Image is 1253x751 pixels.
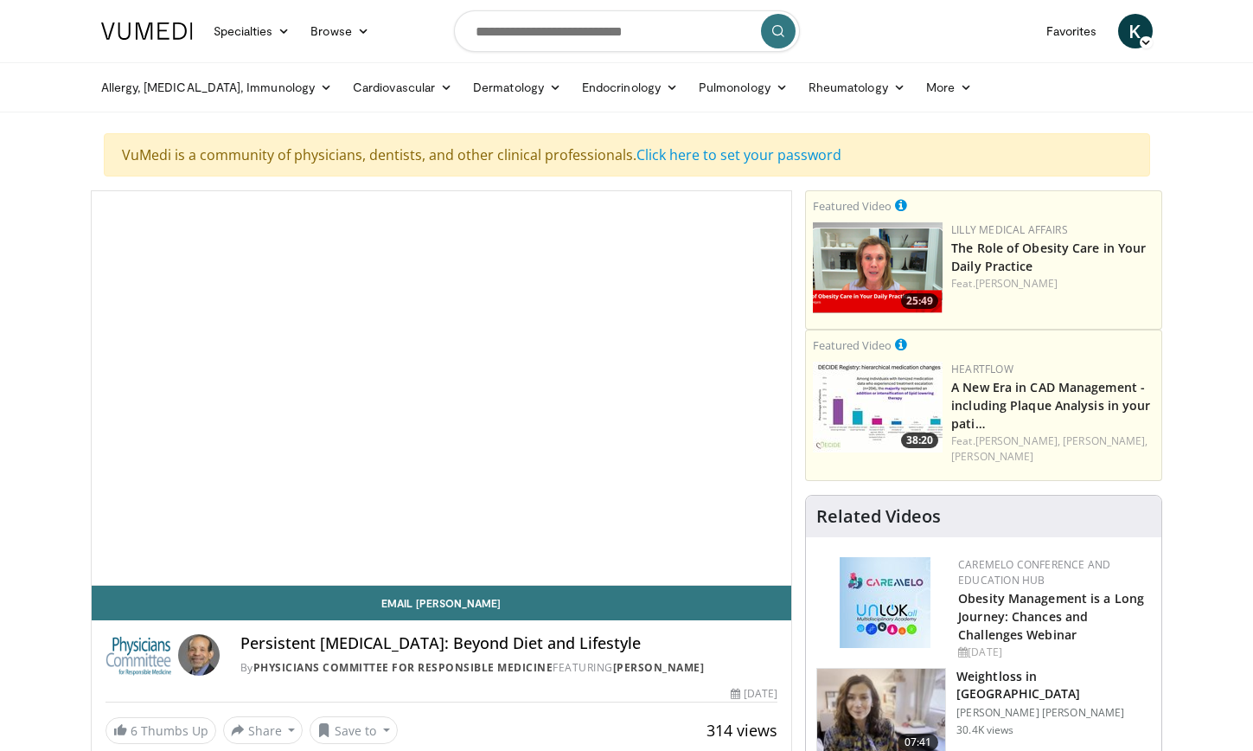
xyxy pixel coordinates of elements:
[951,433,1154,465] div: Feat.
[572,70,688,105] a: Endocrinology
[454,10,800,52] input: Search topics, interventions
[688,70,798,105] a: Pulmonology
[706,720,777,741] span: 314 views
[956,668,1151,703] h3: Weightloss in [GEOGRAPHIC_DATA]
[956,706,1151,720] p: [PERSON_NAME] [PERSON_NAME]
[92,586,792,620] a: Email [PERSON_NAME]
[975,276,1058,291] a: [PERSON_NAME]
[813,362,943,453] img: 738d0e2d-290f-4d89-8861-908fb8b721dc.150x105_q85_crop-smart_upscale.jpg
[840,557,930,648] img: 45df64a9-a6de-482c-8a90-ada250f7980c.png.150x105_q85_autocrop_double_scale_upscale_version-0.2.jpg
[240,660,777,676] div: By FEATURING
[91,70,343,105] a: Allergy, [MEDICAL_DATA], Immunology
[131,722,137,739] span: 6
[463,70,572,105] a: Dermatology
[901,293,938,309] span: 25:49
[178,634,220,676] img: Avatar
[951,276,1154,292] div: Feat.
[310,716,398,744] button: Save to
[813,337,892,353] small: Featured Video
[958,557,1110,587] a: CaReMeLO Conference and Education Hub
[951,240,1146,274] a: The Role of Obesity Care in Your Daily Practice
[813,222,943,313] a: 25:49
[636,145,841,164] a: Click here to set your password
[1118,14,1153,48] a: K
[613,660,705,675] a: [PERSON_NAME]
[951,362,1013,376] a: Heartflow
[105,717,216,744] a: 6 Thumbs Up
[951,449,1033,464] a: [PERSON_NAME]
[813,362,943,453] a: 38:20
[958,590,1144,643] a: Obesity Management is a Long Journey: Chances and Challenges Webinar
[223,716,304,744] button: Share
[813,198,892,214] small: Featured Video
[813,222,943,313] img: e1208b6b-349f-4914-9dd7-f97803bdbf1d.png.150x105_q85_crop-smart_upscale.png
[342,70,463,105] a: Cardiovascular
[975,433,1060,448] a: [PERSON_NAME],
[956,723,1013,737] p: 30.4K views
[300,14,380,48] a: Browse
[105,634,171,676] img: Physicians Committee for Responsible Medicine
[203,14,301,48] a: Specialties
[1063,433,1148,448] a: [PERSON_NAME],
[798,70,916,105] a: Rheumatology
[101,22,193,40] img: VuMedi Logo
[240,634,777,653] h4: Persistent [MEDICAL_DATA]: Beyond Diet and Lifestyle
[104,133,1150,177] div: VuMedi is a community of physicians, dentists, and other clinical professionals.
[951,222,1068,237] a: Lilly Medical Affairs
[951,379,1150,432] a: A New Era in CAD Management - including Plaque Analysis in your pati…
[731,686,777,702] div: [DATE]
[1036,14,1108,48] a: Favorites
[253,660,553,675] a: Physicians Committee for Responsible Medicine
[901,433,938,448] span: 38:20
[92,191,792,586] video-js: Video Player
[898,734,939,751] span: 07:41
[816,506,941,527] h4: Related Videos
[916,70,982,105] a: More
[958,645,1148,660] div: [DATE]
